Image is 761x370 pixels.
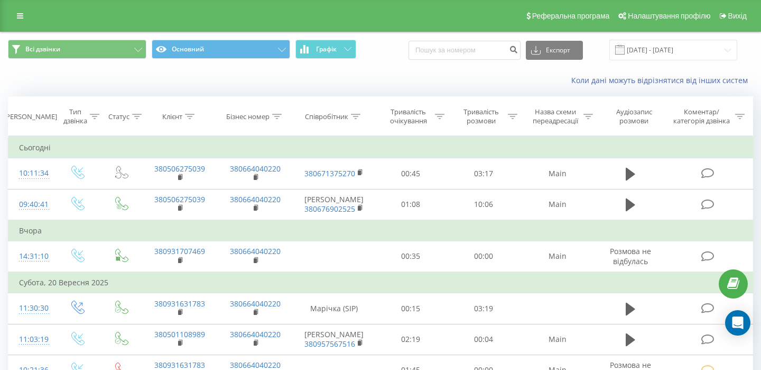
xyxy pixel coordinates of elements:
[63,107,87,125] div: Тип дзвінка
[8,272,753,293] td: Субота, 20 Вересня 2025
[293,293,375,324] td: Марічка (SIP)
[154,246,205,256] a: 380931707469
[154,164,205,174] a: 380506275039
[725,310,750,336] div: Open Intercom Messenger
[293,324,375,355] td: [PERSON_NAME]
[230,360,281,370] a: 380664040220
[305,112,348,121] div: Співробітник
[316,46,337,53] span: Графік
[532,12,610,20] span: Реферальна програма
[610,246,651,266] span: Розмова не відбулась
[304,339,355,349] a: 380957567516
[447,293,520,324] td: 03:19
[25,45,60,53] span: Всі дзвінки
[520,241,596,272] td: Main
[19,329,44,350] div: 11:03:19
[293,189,375,220] td: [PERSON_NAME]
[447,189,520,220] td: 10:06
[375,189,448,220] td: 01:08
[108,112,129,121] div: Статус
[526,41,583,60] button: Експорт
[447,158,520,189] td: 03:17
[605,107,663,125] div: Аудіозапис розмови
[19,163,44,184] div: 10:11:34
[375,158,448,189] td: 00:45
[19,246,44,267] div: 14:31:10
[230,246,281,256] a: 380664040220
[4,112,57,121] div: [PERSON_NAME]
[375,293,448,324] td: 00:15
[447,241,520,272] td: 00:00
[226,112,270,121] div: Бізнес номер
[230,164,281,174] a: 380664040220
[230,299,281,309] a: 380664040220
[304,168,355,178] a: 380671375270
[520,324,596,355] td: Main
[571,75,753,85] a: Коли дані можуть відрізнятися вiд інших систем
[154,329,205,339] a: 380501108989
[384,107,433,125] div: Тривалість очікування
[671,107,732,125] div: Коментар/категорія дзвінка
[628,12,710,20] span: Налаштування профілю
[304,204,355,214] a: 380676902525
[154,194,205,204] a: 380506275039
[520,158,596,189] td: Main
[375,324,448,355] td: 02:19
[152,40,290,59] button: Основний
[230,194,281,204] a: 380664040220
[8,137,753,158] td: Сьогодні
[457,107,505,125] div: Тривалість розмови
[409,41,521,60] input: Пошук за номером
[728,12,747,20] span: Вихід
[162,112,182,121] div: Клієнт
[375,241,448,272] td: 00:35
[19,298,44,319] div: 11:30:30
[8,220,753,241] td: Вчора
[230,329,281,339] a: 380664040220
[295,40,356,59] button: Графік
[154,360,205,370] a: 380931631783
[530,107,581,125] div: Назва схеми переадресації
[520,189,596,220] td: Main
[154,299,205,309] a: 380931631783
[8,40,146,59] button: Всі дзвінки
[19,194,44,215] div: 09:40:41
[447,324,520,355] td: 00:04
